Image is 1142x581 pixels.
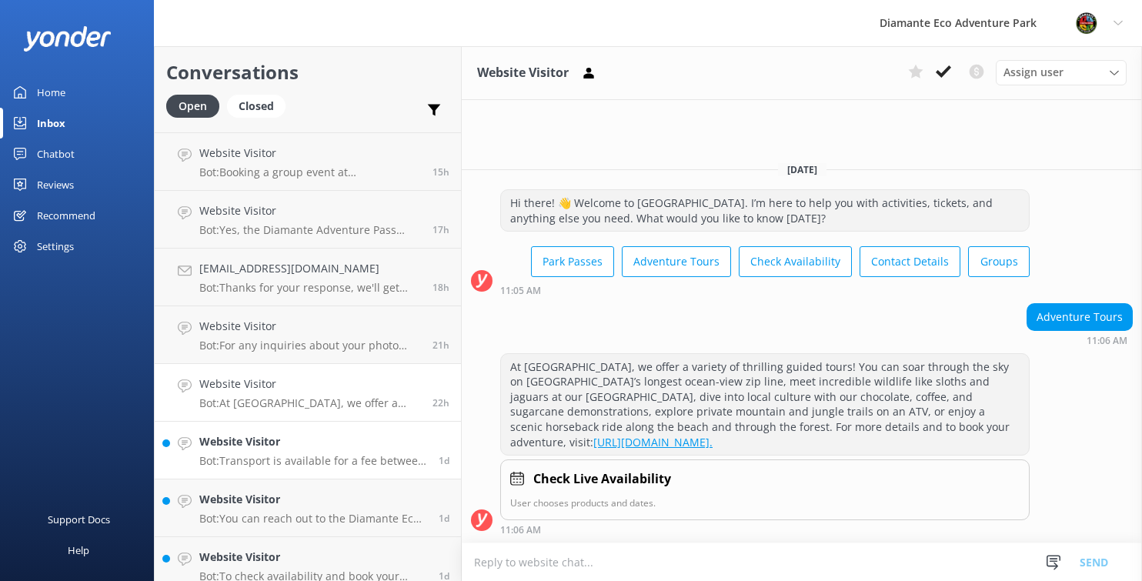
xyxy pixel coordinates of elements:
h4: Website Visitor [199,145,421,162]
div: Help [68,535,89,566]
div: Settings [37,231,74,262]
button: Park Passes [531,246,614,277]
div: Hi there! 👋 Welcome to [GEOGRAPHIC_DATA]. I’m here to help you with activities, tickets, and anyt... [501,190,1029,231]
strong: 11:06 AM [500,526,541,535]
div: Oct 05 2025 11:05am (UTC -06:00) America/Costa_Rica [500,285,1030,296]
span: Assign user [1003,64,1064,81]
div: At [GEOGRAPHIC_DATA], we offer a variety of thrilling guided tours! You can soar through the sky ... [501,354,1029,456]
span: Oct 05 2025 11:06am (UTC -06:00) America/Costa_Rica [432,396,449,409]
strong: 11:06 AM [1087,336,1127,346]
h3: Website Visitor [477,63,569,83]
h2: Conversations [166,58,449,87]
p: Bot: Thanks for your response, we'll get back to you as soon as we can during opening hours. [199,281,421,295]
button: Contact Details [860,246,960,277]
div: Closed [227,95,285,118]
button: Check Availability [739,246,852,277]
p: Bot: Yes, the Diamante Adventure Pass includes beach access with water activities, which typicall... [199,223,421,237]
div: Reviews [37,169,74,200]
a: Open [166,97,227,114]
h4: Website Visitor [199,549,427,566]
a: Website VisitorBot:You can reach out to the Diamante Eco Adventure Park team by calling [PHONE_NU... [155,479,461,537]
a: Website VisitorBot:At [GEOGRAPHIC_DATA], we offer a variety of thrilling guided tours! You can so... [155,364,461,422]
a: [URL][DOMAIN_NAME]. [593,435,713,449]
span: Oct 05 2025 06:14pm (UTC -06:00) America/Costa_Rica [432,165,449,179]
a: Closed [227,97,293,114]
h4: Website Visitor [199,202,421,219]
img: 831-1756915225.png [1075,12,1098,35]
p: Bot: Booking a group event at [GEOGRAPHIC_DATA] is a breeze! Just fill out the inquiry form or em... [199,165,421,179]
img: yonder-white-logo.png [23,26,112,52]
div: Open [166,95,219,118]
button: Groups [968,246,1030,277]
a: [EMAIL_ADDRESS][DOMAIN_NAME]Bot:Thanks for your response, we'll get back to you as soon as we can... [155,249,461,306]
div: Recommend [37,200,95,231]
p: Bot: At [GEOGRAPHIC_DATA], we offer a variety of thrilling guided tours! You can soar through the... [199,396,421,410]
div: Support Docs [48,504,110,535]
span: Oct 05 2025 12:20pm (UTC -06:00) America/Costa_Rica [432,339,449,352]
span: [DATE] [778,163,826,176]
div: Home [37,77,65,108]
div: Chatbot [37,139,75,169]
div: Oct 05 2025 11:06am (UTC -06:00) America/Costa_Rica [1027,335,1133,346]
p: Bot: You can reach out to the Diamante Eco Adventure Park team by calling [PHONE_NUMBER], sending... [199,512,427,526]
div: Inbox [37,108,65,139]
strong: 11:05 AM [500,286,541,296]
div: Assign User [996,60,1127,85]
a: Website VisitorBot:For any inquiries about your photo order, please email [EMAIL_ADDRESS][DOMAIN_... [155,306,461,364]
span: Oct 05 2025 09:26am (UTC -06:00) America/Costa_Rica [439,454,449,467]
h4: Check Live Availability [533,469,671,489]
span: Oct 05 2025 04:58pm (UTC -06:00) America/Costa_Rica [432,223,449,236]
h4: Website Visitor [199,433,427,450]
p: Bot: Transport is available for a fee between $25–$35, depending on the pickup point. You’ll see ... [199,454,427,468]
h4: Website Visitor [199,491,427,508]
h4: Website Visitor [199,376,421,392]
div: Oct 05 2025 11:06am (UTC -06:00) America/Costa_Rica [500,524,1030,535]
a: Website VisitorBot:Booking a group event at [GEOGRAPHIC_DATA] is a breeze! Just fill out the inqu... [155,133,461,191]
div: Adventure Tours [1027,304,1132,330]
h4: Website Visitor [199,318,421,335]
button: Adventure Tours [622,246,731,277]
a: Website VisitorBot:Yes, the Diamante Adventure Pass includes beach access with water activities, ... [155,191,461,249]
h4: [EMAIL_ADDRESS][DOMAIN_NAME] [199,260,421,277]
p: User chooses products and dates. [510,496,1020,510]
span: Oct 05 2025 08:02am (UTC -06:00) America/Costa_Rica [439,512,449,525]
p: Bot: For any inquiries about your photo order, please email [EMAIL_ADDRESS][DOMAIN_NAME], and our... [199,339,421,352]
span: Oct 05 2025 03:22pm (UTC -06:00) America/Costa_Rica [432,281,449,294]
a: Website VisitorBot:Transport is available for a fee between $25–$35, depending on the pickup poin... [155,422,461,479]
